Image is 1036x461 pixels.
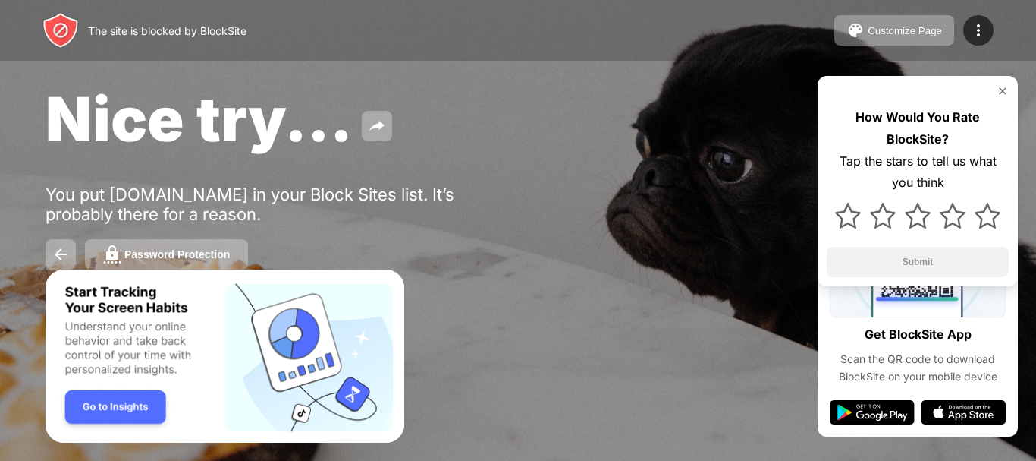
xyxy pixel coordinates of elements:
[52,245,70,264] img: back.svg
[46,82,353,156] span: Nice try...
[940,203,965,229] img: star.svg
[46,185,514,224] div: You put [DOMAIN_NAME] in your Block Sites list. It’s probably there for a reason.
[830,400,915,425] img: google-play.svg
[975,203,1000,229] img: star.svg
[103,245,121,264] img: password.svg
[830,351,1006,385] div: Scan the QR code to download BlockSite on your mobile device
[835,203,861,229] img: star.svg
[42,12,79,49] img: header-logo.svg
[124,248,230,260] div: Password Protection
[368,117,386,135] img: share.svg
[905,203,931,229] img: star.svg
[921,400,1006,425] img: app-store.svg
[969,21,987,39] img: menu-icon.svg
[868,25,942,36] div: Customize Page
[827,150,1009,194] div: Tap the stars to tell us what you think
[870,203,896,229] img: star.svg
[846,21,865,39] img: pallet.svg
[997,85,1009,97] img: rate-us-close.svg
[85,239,248,270] button: Password Protection
[834,15,954,46] button: Customize Page
[827,106,1009,150] div: How Would You Rate BlockSite?
[88,24,246,37] div: The site is blocked by BlockSite
[46,270,404,444] iframe: Banner
[827,247,1009,277] button: Submit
